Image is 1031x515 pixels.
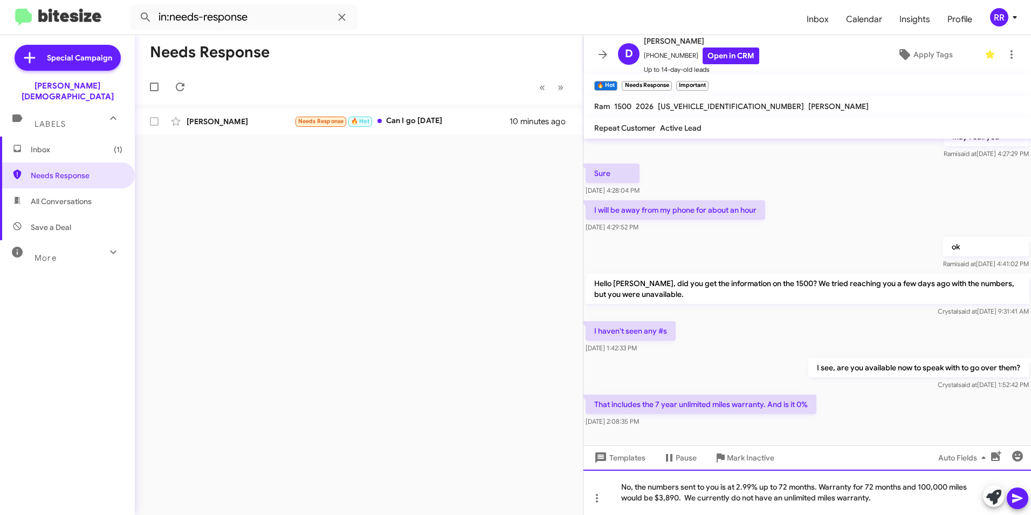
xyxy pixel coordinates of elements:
span: 1500 [614,101,631,111]
a: Special Campaign [15,45,121,71]
h1: Needs Response [150,44,270,61]
span: More [35,253,57,263]
button: Templates [583,448,654,467]
span: 🔥 Hot [351,118,369,125]
span: [DATE] 2:08:35 PM [586,417,639,425]
input: Search [130,4,357,30]
small: 🔥 Hot [594,81,617,91]
span: Inbox [31,144,122,155]
p: I see, are you available now to speak with to go over them? [808,358,1029,377]
span: All Conversations [31,196,92,207]
a: Open in CRM [703,48,759,64]
a: Calendar [837,4,891,35]
a: Insights [891,4,939,35]
span: [DATE] 1:42:33 PM [586,344,637,352]
span: said at [957,260,976,268]
small: Important [676,81,709,91]
span: Repeat Customer [594,123,656,133]
p: ok [943,237,1029,256]
span: Crystal [DATE] 9:31:41 AM [938,307,1029,315]
span: Auto Fields [938,448,990,467]
span: Rami [DATE] 4:27:29 PM [944,150,1029,158]
button: Previous [533,76,552,98]
span: Special Campaign [47,52,112,63]
span: Active Lead [660,123,702,133]
button: Next [551,76,570,98]
span: [US_VEHICLE_IDENTIFICATION_NUMBER] [658,101,804,111]
button: Mark Inactive [705,448,783,467]
span: [PERSON_NAME] [808,101,869,111]
span: Mark Inactive [727,448,774,467]
span: D [625,45,633,63]
span: (1) [114,144,122,155]
p: That includes the 7 year unlimited miles warranty. And is it 0% [586,395,816,414]
span: » [558,80,563,94]
button: Apply Tags [870,45,979,64]
span: Pause [676,448,697,467]
a: Profile [939,4,981,35]
div: 10 minutes ago [510,116,574,127]
span: Labels [35,119,66,129]
button: Pause [654,448,705,467]
span: [DATE] 4:29:52 PM [586,223,638,231]
span: Save a Deal [31,222,71,233]
div: RR [990,8,1008,26]
span: [PERSON_NAME] [644,35,759,48]
p: Hello [PERSON_NAME], did you get the information on the 1500? We tried reaching you a few days ag... [586,274,1029,304]
span: Crystal [DATE] 1:52:42 PM [938,381,1029,389]
button: RR [981,8,1019,26]
span: said at [958,381,977,389]
span: Apply Tags [913,45,953,64]
p: Sure [586,164,640,183]
span: Ram [594,101,610,111]
span: « [539,80,545,94]
span: Needs Response [31,170,122,181]
span: [PHONE_NUMBER] [644,48,759,64]
div: Can I go [DATE] [294,115,510,127]
span: 2026 [636,101,654,111]
p: I haven't seen any #s [586,321,676,341]
span: Templates [592,448,645,467]
span: Rami [DATE] 4:41:02 PM [943,260,1029,268]
nav: Page navigation example [533,76,570,98]
div: No, the numbers sent to you is at 2.99% up to 72 months. Warranty for 72 months and 100,000 miles... [583,470,1031,515]
span: said at [958,307,977,315]
small: Needs Response [622,81,671,91]
p: I will be away from my phone for about an hour [586,200,765,220]
div: [PERSON_NAME] [187,116,294,127]
span: Up to 14-day-old leads [644,64,759,75]
span: Needs Response [298,118,344,125]
button: Auto Fields [930,448,999,467]
span: [DATE] 4:28:04 PM [586,186,640,194]
span: said at [958,150,977,158]
a: Inbox [798,4,837,35]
